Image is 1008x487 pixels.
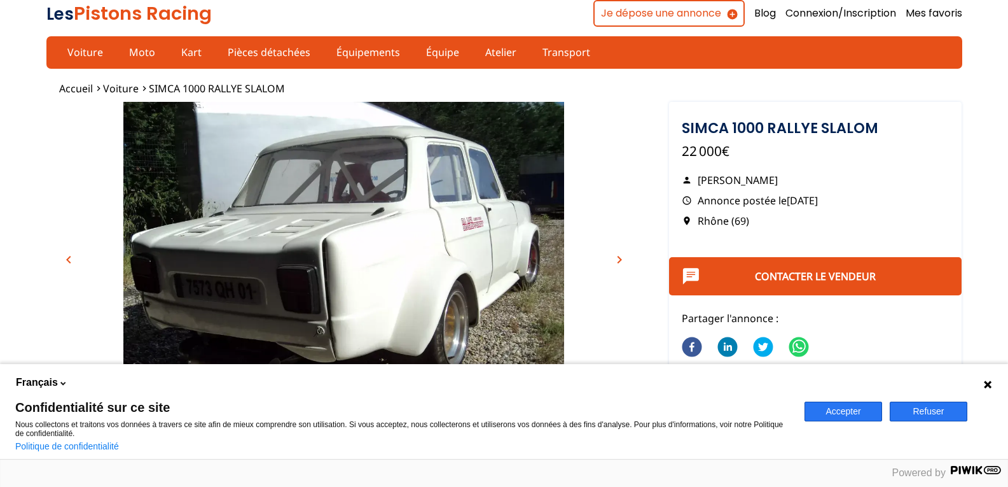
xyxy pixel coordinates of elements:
[173,41,210,63] a: Kart
[890,402,967,421] button: Refuser
[598,359,642,404] button: Open Fullscreen
[682,311,949,325] p: Partager l'annonce :
[754,6,776,20] a: Blog
[103,81,139,95] a: Voiture
[785,6,896,20] a: Connexion/Inscription
[15,420,789,438] p: Nous collectons et traitons vos données à travers ce site afin de mieux comprendre son utilisatio...
[610,250,629,269] button: chevron_right
[46,3,74,25] span: Les
[682,214,949,228] p: Rhône (69)
[15,441,119,451] a: Politique de confidentialité
[46,359,90,404] button: Play or Pause Slideshow
[804,402,882,421] button: Accepter
[534,41,598,63] a: Transport
[59,250,78,269] button: chevron_left
[717,328,738,367] button: linkedin
[682,142,949,160] p: 22 000€
[682,121,949,135] h1: SIMCA 1000 RALLYE SLALOM
[682,328,702,367] button: facebook
[328,41,408,63] a: Équipements
[906,6,962,20] a: Mes favoris
[15,401,789,414] span: Confidentialité sur ce site
[121,41,163,63] a: Moto
[669,257,962,295] button: Contacter le vendeur
[61,252,76,267] span: chevron_left
[477,41,525,63] a: Atelier
[59,81,93,95] a: Accueil
[46,102,642,404] div: Go to Slide 5
[789,328,809,367] button: whatsapp
[418,41,467,63] a: Équipe
[219,41,319,63] a: Pièces détachées
[46,1,212,26] a: LesPistons Racing
[16,376,58,390] span: Français
[46,102,642,433] img: image
[149,81,285,95] a: SIMCA 1000 RALLYE SLALOM
[682,173,949,187] p: [PERSON_NAME]
[892,467,946,478] span: Powered by
[682,194,949,208] p: Annonce postée le [DATE]
[612,252,627,267] span: chevron_right
[59,41,111,63] a: Voiture
[753,328,773,367] button: twitter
